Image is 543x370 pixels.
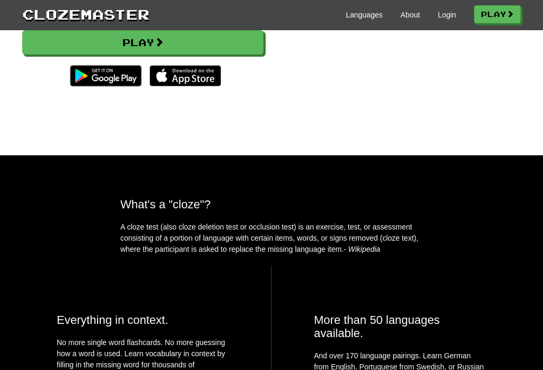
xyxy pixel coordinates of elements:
h2: Everything in context. [57,313,229,327]
a: Play [474,5,521,23]
img: Download_on_the_App_Store_Badge_US-UK_135x40-25178aeef6eb6b83b96f5f2d004eda3bffbb37122de64afbaef7... [150,65,221,86]
h2: What's a "cloze"? [120,198,423,211]
h2: More than 50 languages available. [314,313,486,340]
em: - Wikipedia [344,245,380,253]
img: Get it on Google Play [65,60,147,92]
a: Login [438,10,456,20]
p: A cloze test (also cloze deletion test or occlusion test) is an exercise, test, or assessment con... [120,222,423,255]
a: Play [22,30,264,55]
a: Languages [346,10,382,20]
a: About [400,10,420,20]
a: Clozemaster [22,4,150,24]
